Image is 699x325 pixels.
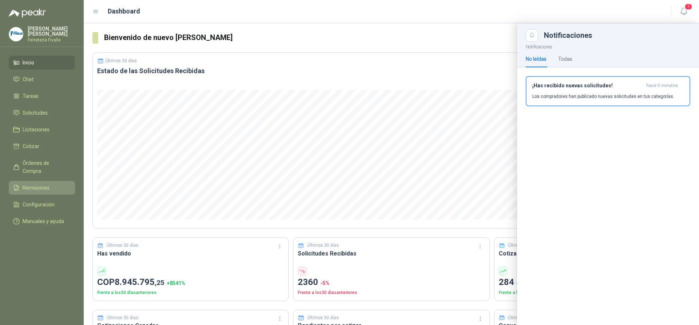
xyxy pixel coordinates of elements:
[9,9,46,17] img: Logo peakr
[646,83,678,89] span: hace 5 minutos
[532,83,643,89] h3: ¡Has recibido nuevas solicitudes!
[9,27,23,41] img: Company Logo
[677,5,690,18] button: 1
[9,156,75,178] a: Órdenes de Compra
[23,59,34,67] span: Inicio
[23,109,48,117] span: Solicitudes
[23,201,55,209] span: Configuración
[9,106,75,120] a: Solicitudes
[9,56,75,70] a: Inicio
[9,89,75,103] a: Tareas
[532,93,674,100] p: Los compradores han publicado nuevas solicitudes en tus categorías.
[28,38,75,42] p: Ferreteria Fivalle
[684,3,692,10] span: 1
[28,26,75,36] p: [PERSON_NAME] [PERSON_NAME]
[23,159,68,175] span: Órdenes de Compra
[23,217,64,225] span: Manuales y ayuda
[9,123,75,136] a: Licitaciones
[526,29,538,41] button: Close
[23,184,50,192] span: Remisiones
[23,126,50,134] span: Licitaciones
[558,55,572,63] div: Todas
[544,32,690,39] div: Notificaciones
[23,75,33,83] span: Chat
[9,198,75,211] a: Configuración
[23,92,39,100] span: Tareas
[108,6,140,16] h1: Dashboard
[526,76,690,106] button: ¡Has recibido nuevas solicitudes!hace 5 minutos Los compradores han publicado nuevas solicitudes ...
[9,139,75,153] a: Cotizar
[23,142,39,150] span: Cotizar
[9,181,75,195] a: Remisiones
[9,214,75,228] a: Manuales y ayuda
[517,41,699,51] p: Notificaciones
[9,72,75,86] a: Chat
[526,55,546,63] div: No leídas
